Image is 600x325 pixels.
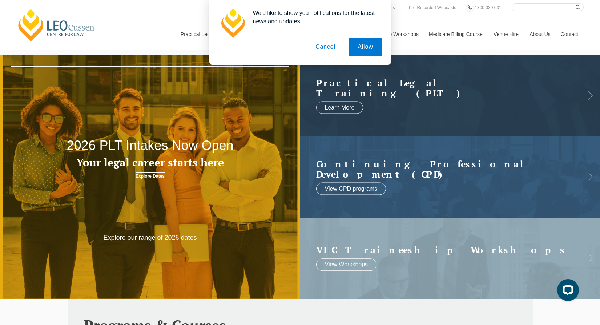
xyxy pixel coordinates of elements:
h2: 2026 PLT Intakes Now Open [60,138,240,153]
button: Cancel [306,38,345,56]
a: View CPD programs [316,183,386,195]
button: Allow [349,38,382,56]
a: Learn More [316,102,363,114]
p: Explore our range of 2026 dates [90,234,210,242]
h2: Practical Legal Training (PLT) [316,78,570,98]
img: notification icon [218,9,247,38]
div: We'd like to show you notifications for the latest news and updates. [247,9,382,25]
iframe: LiveChat chat widget [551,276,582,307]
a: View Workshops [316,259,377,271]
a: VIC Traineeship Workshops [316,245,570,255]
h2: Continuing Professional Development (CPD) [316,159,570,179]
a: Explore Dates [136,172,165,180]
h3: Your legal career starts here [60,156,240,169]
a: Continuing ProfessionalDevelopment (CPD) [316,159,570,179]
a: Practical LegalTraining (PLT) [316,78,570,98]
